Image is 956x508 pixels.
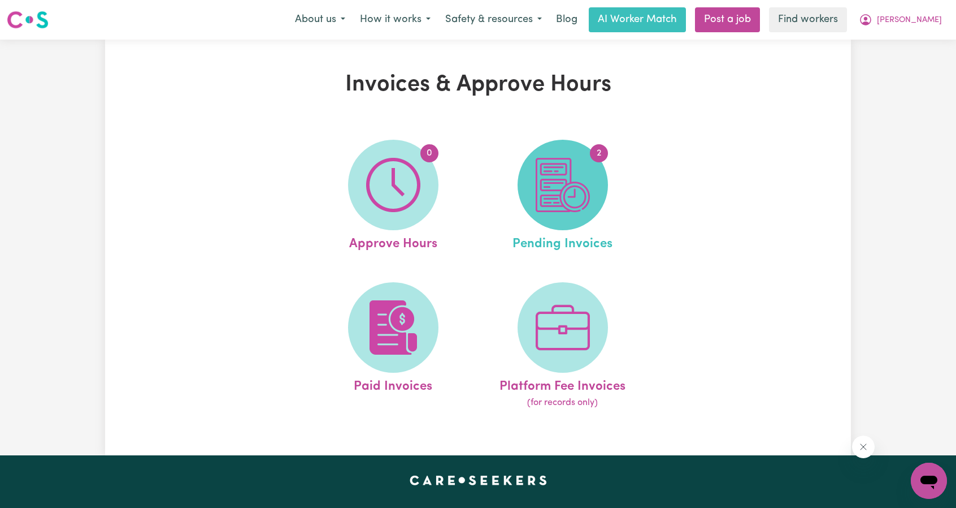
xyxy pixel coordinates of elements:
[354,373,432,397] span: Paid Invoices
[7,7,49,33] a: Careseekers logo
[549,7,584,32] a: Blog
[420,144,438,162] span: 0
[499,373,625,397] span: Platform Fee Invoices
[877,14,942,27] span: [PERSON_NAME]
[236,71,720,98] h1: Invoices & Approve Hours
[851,8,949,32] button: My Account
[438,8,549,32] button: Safety & resources
[481,140,644,254] a: Pending Invoices
[852,436,875,458] iframe: Close message
[312,282,475,410] a: Paid Invoices
[7,10,49,30] img: Careseekers logo
[769,7,847,32] a: Find workers
[349,230,437,254] span: Approve Hours
[911,463,947,499] iframe: Button to launch messaging window
[590,144,608,162] span: 2
[7,8,68,17] span: Need any help?
[695,7,760,32] a: Post a job
[589,7,686,32] a: AI Worker Match
[312,140,475,254] a: Approve Hours
[481,282,644,410] a: Platform Fee Invoices(for records only)
[410,476,547,485] a: Careseekers home page
[512,230,612,254] span: Pending Invoices
[353,8,438,32] button: How it works
[288,8,353,32] button: About us
[527,396,598,410] span: (for records only)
